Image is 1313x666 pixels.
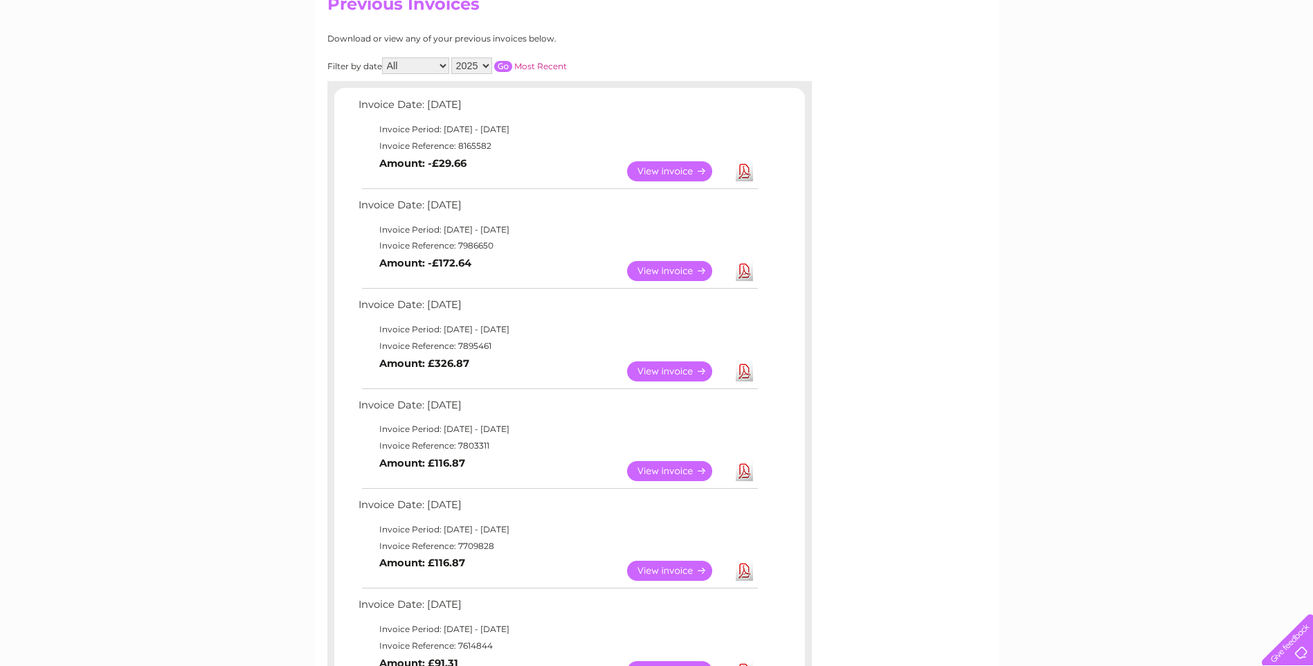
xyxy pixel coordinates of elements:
td: Invoice Reference: 7895461 [355,338,760,354]
td: Invoice Period: [DATE] - [DATE] [355,521,760,538]
a: Download [736,561,753,581]
td: Invoice Reference: 7709828 [355,538,760,555]
td: Invoice Date: [DATE] [355,396,760,422]
a: View [627,261,729,281]
a: View [627,461,729,481]
a: Most Recent [514,61,567,71]
td: Invoice Period: [DATE] - [DATE] [355,621,760,638]
a: View [627,161,729,181]
td: Invoice Period: [DATE] - [DATE] [355,421,760,438]
td: Invoice Period: [DATE] - [DATE] [355,222,760,238]
a: Log out [1267,59,1300,69]
td: Invoice Reference: 7986650 [355,237,760,254]
td: Invoice Reference: 7803311 [355,438,760,454]
a: Download [736,261,753,281]
td: Invoice Date: [DATE] [355,595,760,621]
a: View [627,361,729,381]
td: Invoice Date: [DATE] [355,96,760,121]
a: View [627,561,729,581]
a: 0333 014 3131 [1052,7,1148,24]
b: Amount: £326.87 [379,357,469,370]
a: Contact [1221,59,1255,69]
b: Amount: -£172.64 [379,257,471,269]
div: Clear Business is a trading name of Verastar Limited (registered in [GEOGRAPHIC_DATA] No. 3667643... [330,8,984,67]
td: Invoice Date: [DATE] [355,496,760,521]
a: Telecoms [1143,59,1184,69]
td: Invoice Reference: 7614844 [355,638,760,654]
a: Download [736,161,753,181]
div: Download or view any of your previous invoices below. [327,34,691,44]
a: Download [736,461,753,481]
a: Water [1069,59,1096,69]
b: Amount: £116.87 [379,457,465,469]
a: Blog [1193,59,1213,69]
td: Invoice Reference: 8165582 [355,138,760,154]
td: Invoice Period: [DATE] - [DATE] [355,321,760,338]
td: Invoice Period: [DATE] - [DATE] [355,121,760,138]
a: Energy [1104,59,1134,69]
b: Amount: £116.87 [379,557,465,569]
a: Download [736,361,753,381]
img: logo.png [46,36,116,78]
td: Invoice Date: [DATE] [355,196,760,222]
td: Invoice Date: [DATE] [355,296,760,321]
b: Amount: -£29.66 [379,157,467,170]
div: Filter by date [327,57,691,74]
